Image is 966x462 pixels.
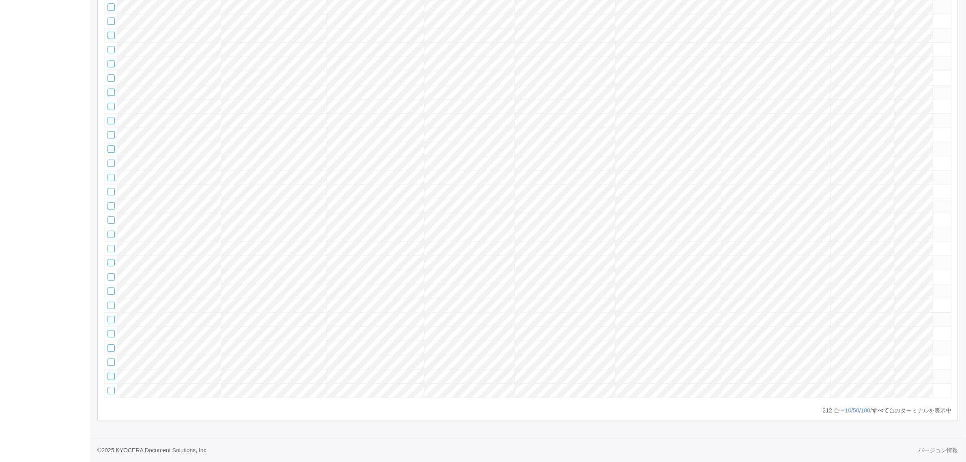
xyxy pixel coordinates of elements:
[872,407,889,414] span: すべて
[97,447,208,453] span: © 2025 KYOCERA Document Solutions, Inc.
[823,407,834,414] span: 212
[853,407,859,414] a: 50
[845,407,852,414] a: 10
[918,446,958,455] a: バージョン情報
[861,407,870,414] a: 100
[823,406,951,415] p: 台中 / / / 台のターミナルを表示中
